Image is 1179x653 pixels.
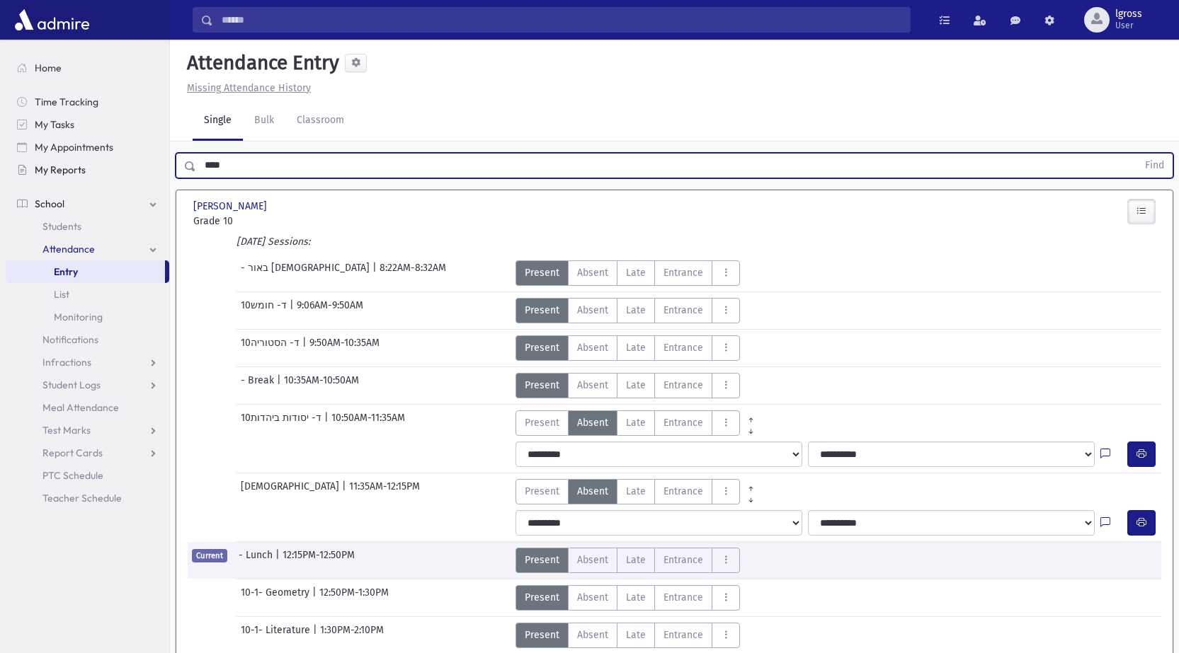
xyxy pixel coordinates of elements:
[626,590,646,605] span: Late
[237,236,310,248] i: [DATE] Sessions:
[42,220,81,233] span: Students
[241,479,342,504] span: [DEMOGRAPHIC_DATA]
[6,238,169,260] a: Attendance
[241,298,290,323] span: 10ד- חומש
[275,548,283,573] span: |
[193,214,342,229] span: Grade 10
[320,623,384,648] span: 1:30PM-2:10PM
[6,260,165,283] a: Entry
[516,479,762,504] div: AttTypes
[626,484,646,499] span: Late
[626,378,646,393] span: Late
[312,585,319,611] span: |
[324,410,331,436] span: |
[6,441,169,464] a: Report Cards
[54,288,69,301] span: List
[6,328,169,351] a: Notifications
[42,446,103,459] span: Report Cards
[241,585,312,611] span: 10-1- Geometry
[35,96,98,108] span: Time Tracking
[516,335,740,361] div: AttTypes
[525,628,559,642] span: Present
[577,484,608,499] span: Absent
[525,590,559,605] span: Present
[42,469,103,482] span: PTC Schedule
[239,548,275,573] span: - Lunch
[6,487,169,509] a: Teacher Schedule
[663,553,703,567] span: Entrance
[663,484,703,499] span: Entrance
[577,415,608,430] span: Absent
[516,548,740,573] div: AttTypes
[516,410,762,436] div: AttTypes
[6,464,169,487] a: PTC Schedule
[6,91,169,113] a: Time Tracking
[241,410,324,436] span: 10ד- יסודות ביהדות
[54,265,78,278] span: Entry
[42,401,119,414] span: Meal Attendance
[516,623,740,648] div: AttTypes
[525,484,559,499] span: Present
[241,260,372,286] span: - באור [DEMOGRAPHIC_DATA]
[309,335,380,361] span: 9:50AM-10:35AM
[1115,20,1142,31] span: User
[663,265,703,280] span: Entrance
[525,265,559,280] span: Present
[516,373,740,398] div: AttTypes
[331,410,405,436] span: 10:50AM-11:35AM
[663,378,703,393] span: Entrance
[577,590,608,605] span: Absent
[241,335,302,361] span: 10ד- הסטוריה
[525,303,559,318] span: Present
[663,415,703,430] span: Entrance
[6,215,169,238] a: Students
[380,260,446,286] span: 8:22AM-8:32AM
[577,553,608,567] span: Absent
[1137,154,1173,178] button: Find
[740,422,762,433] a: All Later
[6,136,169,158] a: My Appointments
[525,553,559,567] span: Present
[6,283,169,306] a: List
[577,628,608,642] span: Absent
[516,260,740,286] div: AttTypes
[516,298,740,323] div: AttTypes
[6,419,169,441] a: Test Marks
[42,378,101,391] span: Student Logs
[290,298,297,323] span: |
[42,424,91,437] span: Test Marks
[6,113,169,136] a: My Tasks
[740,410,762,422] a: All Prior
[193,101,243,141] a: Single
[525,378,559,393] span: Present
[243,101,285,141] a: Bulk
[626,265,646,280] span: Late
[284,373,359,398] span: 10:35AM-10:50AM
[626,553,646,567] span: Late
[42,492,122,504] span: Teacher Schedule
[181,82,311,94] a: Missing Attendance History
[626,340,646,355] span: Late
[187,82,311,94] u: Missing Attendance History
[6,57,169,79] a: Home
[11,6,93,34] img: AdmirePro
[42,243,95,255] span: Attendance
[42,356,91,369] span: Infractions
[35,163,86,176] span: My Reports
[6,306,169,328] a: Monitoring
[181,51,339,75] h5: Attendance Entry
[577,378,608,393] span: Absent
[302,335,309,361] span: |
[285,101,355,141] a: Classroom
[241,623,313,648] span: 10-1- Literature
[577,265,608,280] span: Absent
[626,415,646,430] span: Late
[42,333,98,346] span: Notifications
[241,373,277,398] span: - Break
[577,340,608,355] span: Absent
[193,199,270,214] span: [PERSON_NAME]
[6,192,169,215] a: School
[663,303,703,318] span: Entrance
[6,158,169,181] a: My Reports
[297,298,363,323] span: 9:06AM-9:50AM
